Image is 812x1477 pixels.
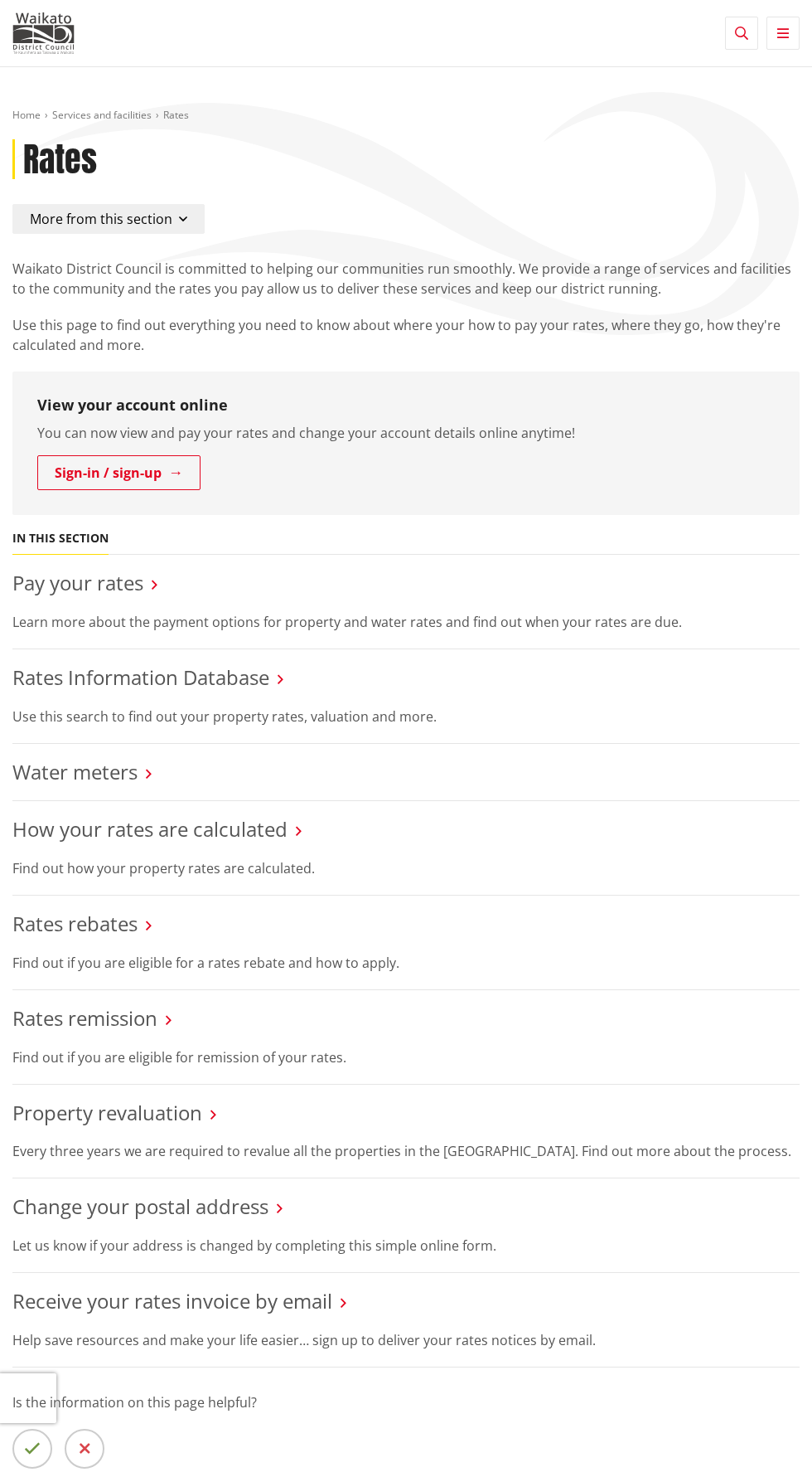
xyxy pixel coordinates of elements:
[12,315,800,355] p: Use this page to find out everything you need to know about where your how to pay your rates, whe...
[37,396,775,415] h3: View your account online
[12,1047,800,1067] p: Find out if you are eligible for remission of your rates.
[12,758,138,785] a: Water meters
[12,612,800,632] p: Learn more about the payment options for property and water rates and find out when your rates ar...
[12,953,800,973] p: Find out if you are eligible for a rates rebate and how to apply.
[12,109,800,123] nav: breadcrumb
[12,259,800,299] p: Waikato District Council is committed to helping our communities run smoothly. We provide a range...
[12,12,75,54] img: Waikato District Council - Te Kaunihera aa Takiwaa o Waikato
[12,1004,157,1032] a: Rates remission
[163,108,189,122] span: Rates
[12,1287,332,1314] a: Receive your rates invoice by email
[12,707,800,726] p: Use this search to find out your property rates, valuation and more.
[12,1099,202,1126] a: Property revaluation
[23,139,97,179] h1: Rates
[12,204,205,234] button: More from this section
[12,1392,800,1412] p: Is the information on this page helpful?
[12,1236,800,1256] p: Let us know if your address is changed by completing this simple online form.
[52,108,152,122] a: Services and facilities
[12,532,109,546] h5: In this section
[12,815,288,843] a: How your rates are calculated
[12,108,41,122] a: Home
[12,1193,268,1220] a: Change your postal address
[37,455,201,490] a: Sign-in / sign-up
[30,210,172,228] span: More from this section
[12,569,143,596] a: Pay your rates
[12,663,269,691] a: Rates Information Database
[12,1141,800,1161] p: Every three years we are required to revalue all the properties in the [GEOGRAPHIC_DATA]. Find ou...
[12,910,138,937] a: Rates rebates
[37,423,775,443] p: You can now view and pay your rates and change your account details online anytime!
[12,1330,800,1350] p: Help save resources and make your life easier… sign up to deliver your rates notices by email.
[12,858,800,878] p: Find out how your property rates are calculated.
